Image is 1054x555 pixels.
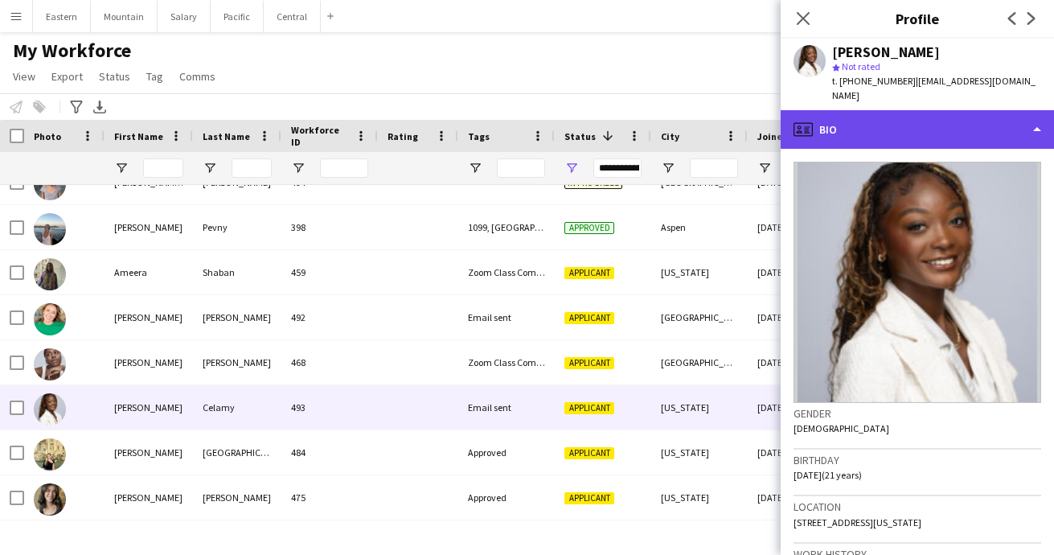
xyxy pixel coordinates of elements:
[690,158,738,178] input: City Filter Input
[748,205,844,249] div: [DATE]
[34,483,66,516] img: Caroline Churchill
[794,422,889,434] span: [DEMOGRAPHIC_DATA]
[748,295,844,339] div: [DATE]
[564,312,614,324] span: Applicant
[468,161,482,175] button: Open Filter Menu
[458,430,555,475] div: Approved
[458,340,555,384] div: Zoom Class Completed
[281,250,378,294] div: 459
[291,124,349,148] span: Workforce ID
[651,250,748,294] div: [US_STATE]
[564,161,579,175] button: Open Filter Menu
[757,161,772,175] button: Open Filter Menu
[794,469,862,481] span: [DATE] (21 years)
[34,438,66,471] img: Carley Berlin
[748,340,844,384] div: [DATE]
[105,205,193,249] div: [PERSON_NAME]
[291,161,306,175] button: Open Filter Menu
[105,475,193,520] div: [PERSON_NAME]
[832,45,940,60] div: [PERSON_NAME]
[468,130,490,142] span: Tags
[146,69,163,84] span: Tag
[748,430,844,475] div: [DATE]
[458,475,555,520] div: Approved
[92,66,137,87] a: Status
[34,348,66,380] img: BAILEY LOBAN
[193,475,281,520] div: [PERSON_NAME]
[842,60,880,72] span: Not rated
[794,516,921,528] span: [STREET_ADDRESS][US_STATE]
[51,69,83,84] span: Export
[564,447,614,459] span: Applicant
[651,295,748,339] div: [GEOGRAPHIC_DATA]
[34,303,66,335] img: Annie Lockwood
[211,1,264,32] button: Pacific
[34,130,61,142] span: Photo
[388,130,418,142] span: Rating
[281,430,378,475] div: 484
[794,499,1041,514] h3: Location
[651,385,748,430] div: [US_STATE]
[232,158,272,178] input: Last Name Filter Input
[458,250,555,294] div: Zoom Class Completed
[173,66,222,87] a: Comms
[832,75,1036,101] span: | [EMAIL_ADDRESS][DOMAIN_NAME]
[193,340,281,384] div: [PERSON_NAME]
[458,295,555,339] div: Email sent
[91,1,158,32] button: Mountain
[281,340,378,384] div: 468
[13,69,35,84] span: View
[651,340,748,384] div: [GEOGRAPHIC_DATA]
[140,66,170,87] a: Tag
[179,69,215,84] span: Comms
[105,430,193,475] div: [PERSON_NAME]
[193,250,281,294] div: Shaban
[264,1,321,32] button: Central
[564,130,596,142] span: Status
[114,130,163,142] span: First Name
[34,168,66,200] img: Toni Ann Smith
[564,222,614,234] span: Approved
[34,213,66,245] img: Sophia Pevny
[193,385,281,430] div: Celamy
[105,295,193,339] div: [PERSON_NAME]
[34,393,66,425] img: Britney Celamy
[757,130,789,142] span: Joined
[6,66,42,87] a: View
[281,295,378,339] div: 492
[564,492,614,504] span: Applicant
[158,1,211,32] button: Salary
[320,158,368,178] input: Workforce ID Filter Input
[781,8,1054,29] h3: Profile
[661,161,675,175] button: Open Filter Menu
[13,39,131,63] span: My Workforce
[651,205,748,249] div: Aspen
[651,430,748,475] div: [US_STATE]
[564,267,614,279] span: Applicant
[143,158,183,178] input: First Name Filter Input
[34,258,66,290] img: Ameera Shaban
[794,406,1041,421] h3: Gender
[748,385,844,430] div: [DATE]
[781,110,1054,149] div: Bio
[193,430,281,475] div: [GEOGRAPHIC_DATA]
[748,250,844,294] div: [DATE]
[794,453,1041,467] h3: Birthday
[748,475,844,520] div: [DATE]
[281,205,378,249] div: 398
[105,250,193,294] div: Ameera
[67,97,86,117] app-action-btn: Advanced filters
[105,340,193,384] div: [PERSON_NAME]
[564,357,614,369] span: Applicant
[281,385,378,430] div: 493
[794,162,1041,403] img: Crew avatar or photo
[105,385,193,430] div: [PERSON_NAME]
[203,130,250,142] span: Last Name
[651,475,748,520] div: [US_STATE]
[458,205,555,249] div: 1099, [GEOGRAPHIC_DATA], [GEOGRAPHIC_DATA], [DEMOGRAPHIC_DATA], [GEOGRAPHIC_DATA]
[564,402,614,414] span: Applicant
[203,161,217,175] button: Open Filter Menu
[90,97,109,117] app-action-btn: Export XLSX
[193,205,281,249] div: Pevny
[832,75,916,87] span: t. [PHONE_NUMBER]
